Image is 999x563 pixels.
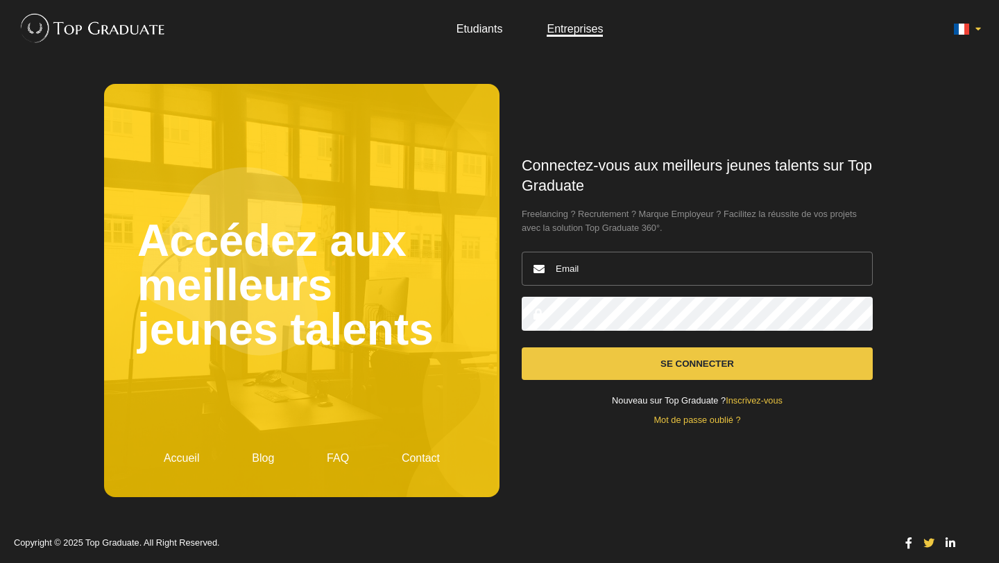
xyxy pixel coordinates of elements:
span: Freelancing ? Recrutement ? Marque Employeur ? Facilitez la réussite de vos projets avec la solut... [522,207,873,235]
h2: Accédez aux meilleurs jeunes talents [137,117,466,453]
div: Nouveau sur Top Graduate ? [522,397,873,406]
a: FAQ [327,452,349,464]
input: Email [522,252,873,286]
a: Inscrivez-vous [726,395,783,406]
a: Contact [402,452,440,464]
img: Top Graduate [14,7,166,49]
a: Mot de passe oublié ? [654,415,740,425]
button: Se connecter [522,347,873,380]
a: Etudiants [456,23,503,35]
a: Accueil [164,452,200,464]
p: Copyright © 2025 Top Graduate. All Right Reserved. [14,539,889,548]
a: Entreprises [547,23,603,35]
h1: Connectez-vous aux meilleurs jeunes talents sur Top Graduate [522,156,873,196]
a: Blog [252,452,274,464]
